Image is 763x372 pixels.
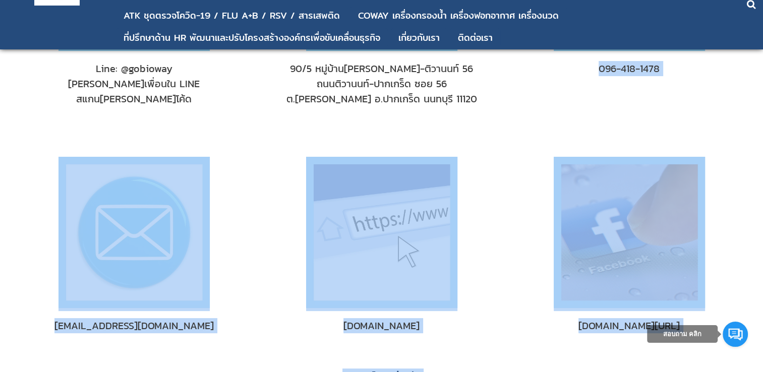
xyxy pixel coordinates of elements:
a: ที่ปรึกษาด้าน HR พัฒนาและปรับโครงสร้างองค์กรเพื่อขับเคลื่อนธุรกิจ [124,28,380,47]
a: เกี่ยวกับเรา [398,28,440,47]
span: 096-418-1478 [521,61,737,76]
div: COWAY เครื่องกรองน้ำ เครื่องฟอกอากาศ เครื่องนวด [358,11,559,20]
div: ถนนติวานนท์-ปากเกร็ด ซอย 56 [274,76,489,91]
span: [EMAIL_ADDRESS][DOMAIN_NAME] [26,318,242,333]
a: ATK ชุดตรวจโควิด-19 / FLU A+B / RSV / สารเสพติด [124,6,340,25]
div: [PERSON_NAME]เพื่อนใน LINE สแกน[PERSON_NAME]โค้ด [26,76,242,106]
span: สอบถาม คลิก [663,330,702,338]
div: 90/5 หมู่บ้าน[PERSON_NAME]-ติวานนท์ 56 [274,61,489,76]
span: [DOMAIN_NAME] [274,318,489,333]
div: ติดต่อเรา [458,33,493,42]
a: ติดต่อเรา [458,28,493,47]
a: COWAY เครื่องกรองน้ำ เครื่องฟอกอากาศ เครื่องนวด [358,6,559,25]
div: ที่ปรึกษาด้าน HR พัฒนาและปรับโครงสร้างองค์กรเพื่อขับเคลื่อนธุรกิจ [124,33,380,42]
div: ATK ชุดตรวจโควิด-19 / FLU A+B / RSV / สารเสพติด [124,11,340,20]
div: ต.[PERSON_NAME] อ.ปากเกร็ด นนทบุรี 11120 [274,91,489,106]
div: Line: @gobioway [26,61,242,76]
div: เกี่ยวกับเรา [398,33,440,42]
a: Line: @gobioway[PERSON_NAME]เพื่อนใน LINE สแกน[PERSON_NAME]โค้ด [26,61,242,106]
a: [DOMAIN_NAME][URL] [521,318,737,333]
